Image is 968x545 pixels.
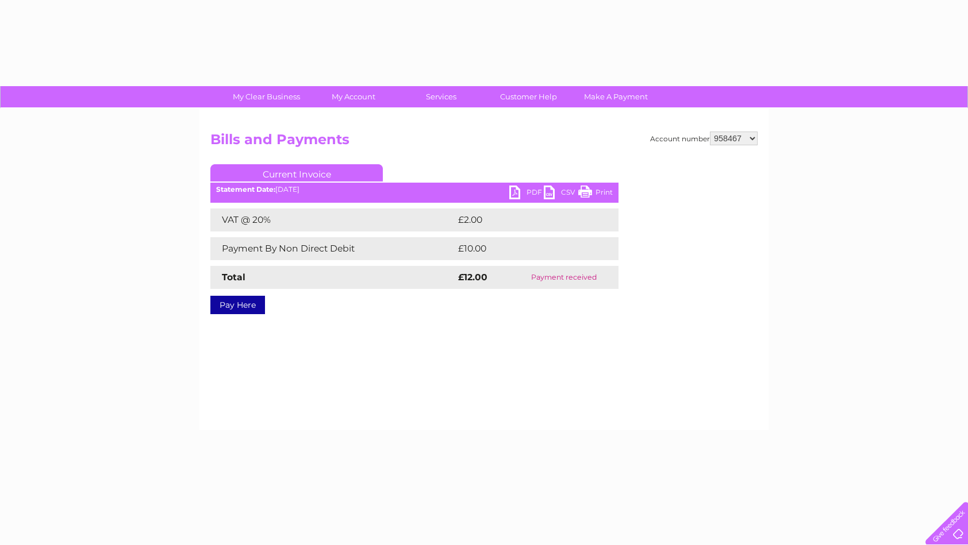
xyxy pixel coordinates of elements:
a: Customer Help [481,86,576,107]
a: My Clear Business [219,86,314,107]
td: £10.00 [455,237,595,260]
td: VAT @ 20% [210,208,455,231]
div: Account number [650,132,758,145]
a: Current Invoice [210,164,383,181]
td: Payment By Non Direct Debit [210,237,455,260]
strong: £12.00 [458,272,487,283]
div: [DATE] [210,185,619,194]
h2: Bills and Payments [210,132,758,153]
strong: Total [222,272,245,283]
a: Make A Payment [568,86,663,107]
b: Statement Date: [216,185,275,194]
a: Pay Here [210,296,265,314]
a: Services [394,86,489,107]
a: PDF [509,185,544,202]
td: Payment received [509,266,619,289]
a: CSV [544,185,578,202]
a: Print [578,185,613,202]
a: My Account [306,86,401,107]
td: £2.00 [455,208,592,231]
